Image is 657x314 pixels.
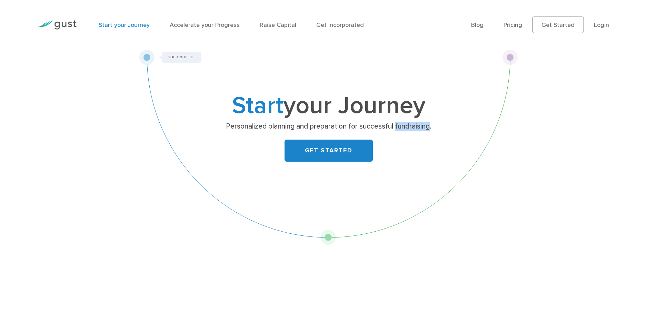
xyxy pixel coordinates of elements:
a: Get Started [532,17,584,33]
h1: your Journey [192,95,465,117]
a: Blog [471,21,484,29]
p: Personalized planning and preparation for successful fundraising. [195,122,462,131]
a: Get Incorporated [316,21,364,29]
a: Accelerate your Progress [170,21,240,29]
img: Gust Logo [38,20,77,30]
a: Pricing [504,21,522,29]
a: Login [594,21,609,29]
a: Start your Journey [99,21,150,29]
span: Start [232,91,283,120]
a: Raise Capital [260,21,296,29]
a: GET STARTED [285,140,373,162]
